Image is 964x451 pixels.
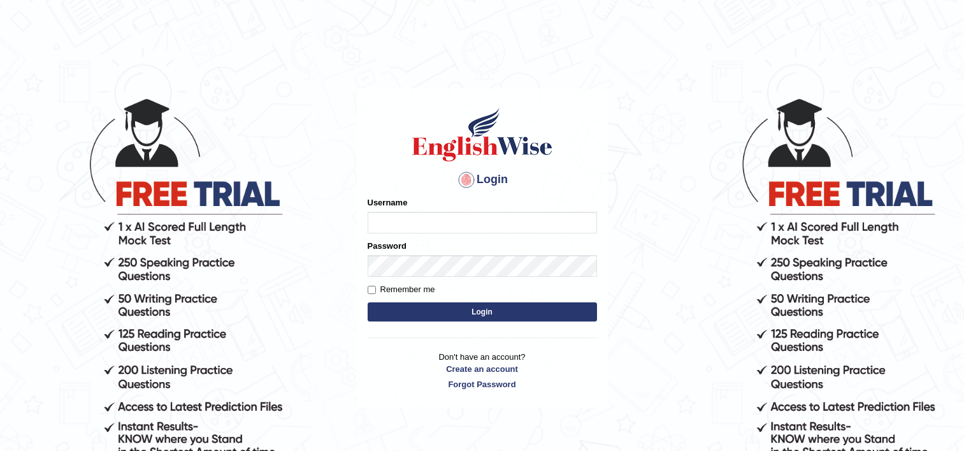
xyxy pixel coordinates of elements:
[368,240,406,252] label: Password
[368,286,376,294] input: Remember me
[368,170,597,190] h4: Login
[368,351,597,390] p: Don't have an account?
[368,196,408,209] label: Username
[410,106,555,163] img: Logo of English Wise sign in for intelligent practice with AI
[368,283,435,296] label: Remember me
[368,378,597,390] a: Forgot Password
[368,363,597,375] a: Create an account
[368,302,597,322] button: Login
